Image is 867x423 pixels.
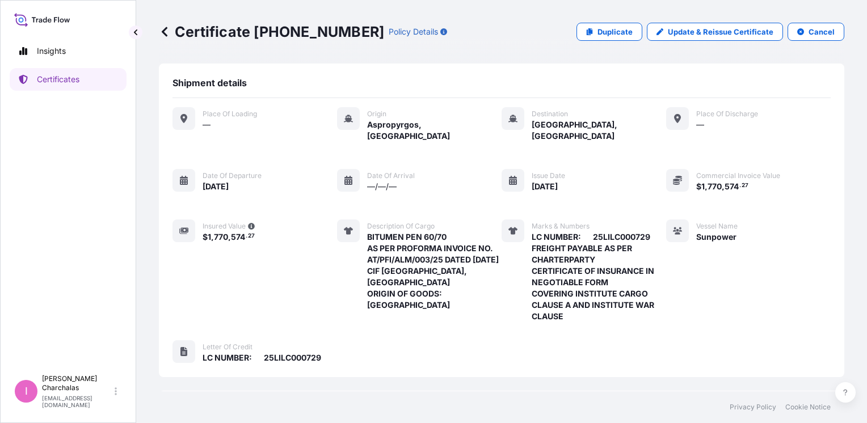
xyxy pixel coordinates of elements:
span: [DATE] [203,181,229,192]
p: [EMAIL_ADDRESS][DOMAIN_NAME] [42,395,112,408]
span: [DATE] [532,181,558,192]
span: Date of arrival [367,171,415,180]
span: — [203,119,211,130]
p: Certificates [37,74,79,85]
span: $ [203,233,208,241]
span: , [722,183,725,191]
a: Cookie Notice [785,403,831,412]
span: Description of cargo [367,222,435,231]
span: LC NUMBER: 25LILC000729 FREIGHT PAYABLE AS PER CHARTERPARTY CERTIFICATE OF INSURANCE IN NEGOTIABL... [532,231,666,322]
p: Update & Reissue Certificate [668,26,773,37]
span: Shipment details [172,77,247,88]
span: . [739,184,741,188]
span: Date of departure [203,171,262,180]
span: Origin [367,109,386,119]
span: LC NUMBER: 25LILC000729 [203,352,321,363]
span: 770 [214,233,228,241]
a: Privacy Policy [730,403,776,412]
span: . [246,234,247,238]
span: Issue Date [532,171,565,180]
span: BITUMEN PEN 60/70 AS PER PROFORMA INVOICE NO. AT/PFI/ALM/003/25 DATED [DATE] CIF [GEOGRAPHIC_DATA... [367,231,502,311]
a: Update & Reissue Certificate [647,23,783,41]
span: 1 [208,233,211,241]
span: — [696,119,704,130]
span: Insured Value [203,222,246,231]
span: 27 [742,184,748,188]
span: $ [696,183,701,191]
span: —/—/— [367,181,397,192]
a: Certificates [10,68,127,91]
button: Cancel [788,23,844,41]
span: 574 [725,183,739,191]
p: Certificate [PHONE_NUMBER] [159,23,384,41]
span: , [211,233,214,241]
span: Letter of Credit [203,342,252,352]
span: 27 [248,234,255,238]
p: Insights [37,45,66,57]
span: , [705,183,708,191]
a: Duplicate [576,23,642,41]
span: 770 [708,183,722,191]
span: Place of Loading [203,109,257,119]
p: Policy Details [389,26,438,37]
p: [PERSON_NAME] Charchalas [42,374,112,392]
span: 574 [231,233,245,241]
span: I [25,386,28,397]
span: [GEOGRAPHIC_DATA], [GEOGRAPHIC_DATA] [532,119,666,142]
span: Place of discharge [696,109,758,119]
span: , [228,233,231,241]
span: Aspropyrgos, [GEOGRAPHIC_DATA] [367,119,502,142]
span: Commercial Invoice Value [696,171,780,180]
a: Insights [10,40,127,62]
span: Destination [532,109,568,119]
p: Duplicate [597,26,633,37]
p: Cancel [809,26,835,37]
span: Marks & Numbers [532,222,590,231]
span: Sunpower [696,231,736,243]
span: 1 [701,183,705,191]
span: Vessel Name [696,222,738,231]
